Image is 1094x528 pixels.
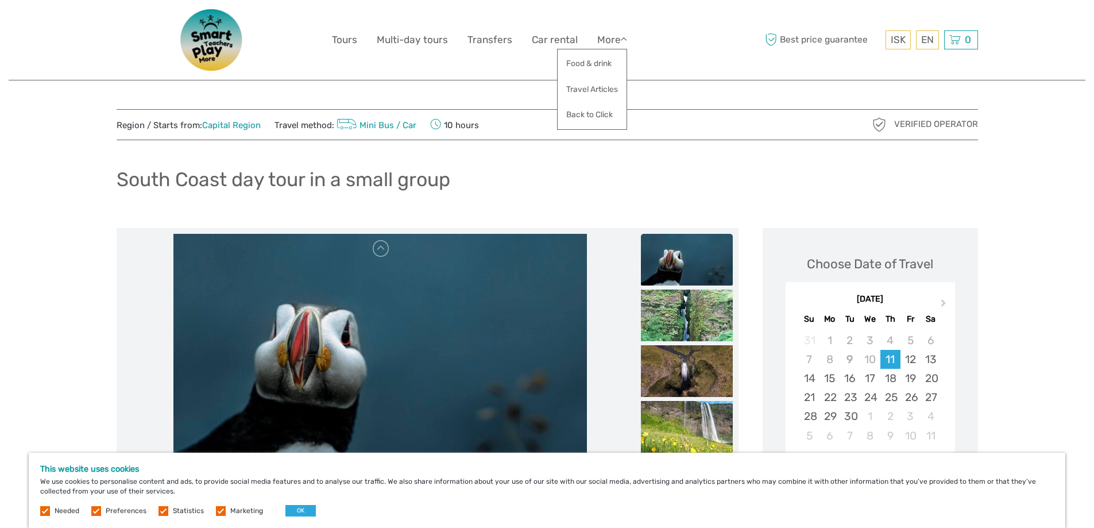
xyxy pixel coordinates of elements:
button: Open LiveChat chat widget [132,18,146,32]
img: 1eeaf74cd1f84823860bf96eba51e9ef_slider_thumbnail.jpg [641,401,733,453]
div: Choose Monday, September 29th, 2025 [819,407,840,426]
div: Choose Wednesday, September 17th, 2025 [860,369,880,388]
h1: South Coast day tour in a small group [117,168,450,191]
label: Preferences [106,506,146,516]
img: verified_operator_grey_128.png [870,115,888,134]
div: Not available Friday, September 5th, 2025 [900,331,921,350]
div: Not available Sunday, September 7th, 2025 [799,350,819,369]
div: Choose Friday, September 19th, 2025 [900,369,921,388]
div: Choose Sunday, September 28th, 2025 [799,407,819,426]
div: Choose Friday, September 12th, 2025 [900,350,921,369]
div: Choose Sunday, October 5th, 2025 [799,426,819,445]
div: Not available Wednesday, September 10th, 2025 [860,350,880,369]
div: Not available Sunday, August 31st, 2025 [799,331,819,350]
div: Choose Thursday, October 9th, 2025 [880,426,900,445]
div: Choose Monday, October 6th, 2025 [819,426,840,445]
div: Su [799,311,819,327]
a: Travel Articles [558,78,627,101]
div: Sa [921,311,941,327]
div: Choose Monday, September 22nd, 2025 [819,388,840,407]
div: [DATE] [786,294,955,306]
a: More [597,32,627,48]
div: Choose Saturday, October 4th, 2025 [921,407,941,426]
div: Choose Saturday, September 27th, 2025 [921,388,941,407]
span: ISK [891,34,906,45]
span: 0 [963,34,973,45]
div: We use cookies to personalise content and ads, to provide social media features and to analyse ou... [29,453,1065,528]
div: Tu [840,311,860,327]
button: OK [285,505,316,517]
div: Fr [900,311,921,327]
a: Transfers [467,32,512,48]
label: Statistics [173,506,204,516]
div: Choose Friday, September 26th, 2025 [900,388,921,407]
img: 47435911d8b047d293a62badb9c97e23_slider_thumbnail.jpg [641,290,733,341]
div: Choose Wednesday, September 24th, 2025 [860,388,880,407]
a: Multi-day tours [377,32,448,48]
div: Choose Thursday, September 25th, 2025 [880,388,900,407]
span: Region / Starts from: [117,120,261,132]
div: Choose Thursday, October 2nd, 2025 [880,407,900,426]
span: Travel method: [275,117,417,133]
img: 391f51a8e6984649ac6eed3cf03cc5dd_slider_thumbnail.jpg [641,345,733,397]
a: Tours [332,32,357,48]
div: Choose Sunday, September 14th, 2025 [799,369,819,388]
img: 3577-08614e58-788b-417f-8607-12aa916466bf_logo_big.png [166,9,258,71]
img: 9aff5fae92af45e0b00d85d182e9eddd_slider_thumbnail.jpg [641,234,733,286]
a: Capital Region [202,120,261,130]
div: EN [916,30,939,49]
a: Back to Click [558,103,627,126]
div: Not available Wednesday, September 3rd, 2025 [860,331,880,350]
button: Next Month [935,296,954,315]
div: Choose Tuesday, September 23rd, 2025 [840,388,860,407]
span: Verified Operator [894,118,978,130]
a: Food & drink [558,52,627,75]
div: Choose Tuesday, September 16th, 2025 [840,369,860,388]
div: Choose Monday, September 15th, 2025 [819,369,840,388]
div: Choose Friday, October 3rd, 2025 [900,407,921,426]
div: Choose Thursday, September 18th, 2025 [880,369,900,388]
div: Not available Tuesday, September 2nd, 2025 [840,331,860,350]
a: Car rental [532,32,578,48]
img: 9aff5fae92af45e0b00d85d182e9eddd_main_slider.jpg [173,234,587,510]
div: Choose Tuesday, September 30th, 2025 [840,407,860,426]
div: Choose Friday, October 10th, 2025 [900,426,921,445]
div: Not available Thursday, September 4th, 2025 [880,331,900,350]
div: Choose Thursday, September 11th, 2025 [880,350,900,369]
div: Choose Sunday, September 21st, 2025 [799,388,819,407]
div: Choose Saturday, September 20th, 2025 [921,369,941,388]
h5: This website uses cookies [40,464,1054,474]
div: Choose Saturday, October 11th, 2025 [921,426,941,445]
div: month 2025-09 [789,331,951,445]
span: Best price guarantee [763,30,883,49]
div: Choose Wednesday, October 8th, 2025 [860,426,880,445]
div: Not available Tuesday, September 9th, 2025 [840,350,860,369]
div: We [860,311,880,327]
div: Choose Wednesday, October 1st, 2025 [860,407,880,426]
p: We're away right now. Please check back later! [16,20,130,29]
div: Mo [819,311,840,327]
label: Marketing [230,506,263,516]
div: Choose Date of Travel [807,255,933,273]
div: Not available Monday, September 8th, 2025 [819,350,840,369]
div: Choose Saturday, September 13th, 2025 [921,350,941,369]
div: Th [880,311,900,327]
div: Choose Tuesday, October 7th, 2025 [840,426,860,445]
a: Mini Bus / Car [334,120,417,130]
span: 10 hours [430,117,479,133]
div: Not available Saturday, September 6th, 2025 [921,331,941,350]
label: Needed [55,506,79,516]
div: Not available Monday, September 1st, 2025 [819,331,840,350]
